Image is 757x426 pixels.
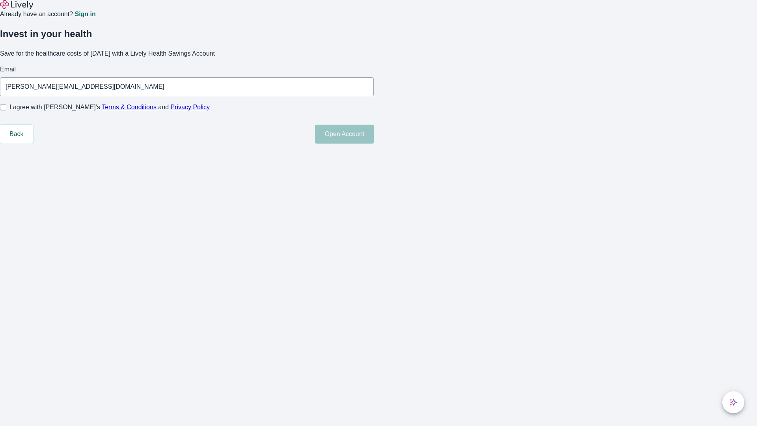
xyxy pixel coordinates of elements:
[729,398,737,406] svg: Lively AI Assistant
[722,391,744,413] button: chat
[75,11,95,17] a: Sign in
[171,104,210,110] a: Privacy Policy
[102,104,157,110] a: Terms & Conditions
[9,103,210,112] span: I agree with [PERSON_NAME]’s and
